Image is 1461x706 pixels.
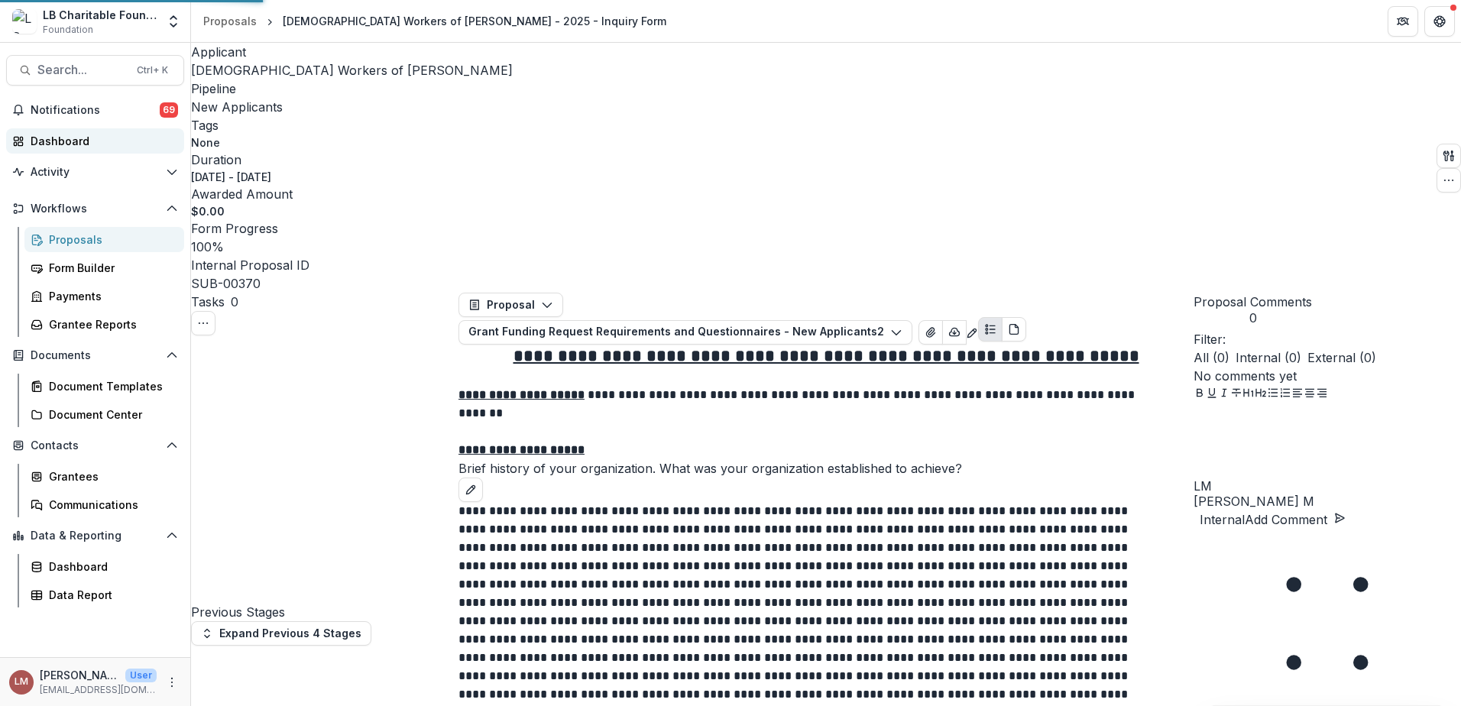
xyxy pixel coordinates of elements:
[31,133,172,149] div: Dashboard
[31,104,160,117] span: Notifications
[191,63,513,78] a: [DEMOGRAPHIC_DATA] Workers of [PERSON_NAME]
[31,202,160,215] span: Workflows
[6,55,184,86] button: Search...
[191,256,309,274] p: Internal Proposal ID
[1424,6,1455,37] button: Get Help
[191,185,293,203] p: Awarded Amount
[1194,510,1245,529] button: Internal
[191,116,219,134] p: Tags
[24,402,184,427] a: Document Center
[203,13,257,29] div: Proposals
[6,433,184,458] button: Open Contacts
[1291,385,1304,403] button: Align Left
[191,311,215,335] button: Toggle View Cancelled Tasks
[160,102,178,118] span: 69
[191,79,236,98] p: Pipeline
[191,274,261,293] p: SUB-00370
[49,468,172,484] div: Grantees
[49,232,172,248] div: Proposals
[24,492,184,517] a: Communications
[197,10,263,32] a: Proposals
[1307,348,1376,367] span: External ( 0 )
[24,464,184,489] a: Grantees
[191,603,458,621] h4: Previous Stages
[24,312,184,337] a: Grantee Reports
[24,582,184,607] a: Data Report
[458,459,1194,478] p: Brief history of your organization. What was your organization established to achieve?
[40,667,119,683] p: [PERSON_NAME]
[49,288,172,304] div: Payments
[31,166,160,179] span: Activity
[24,374,184,399] a: Document Templates
[978,317,1003,342] button: Plaintext view
[1242,385,1255,403] button: Heading 1
[1316,385,1328,403] button: Align Right
[6,196,184,221] button: Open Workflows
[191,151,241,169] p: Duration
[191,98,283,116] p: New Applicants
[1194,311,1312,325] span: 0
[6,98,184,122] button: Notifications69
[1388,6,1418,37] button: Partners
[6,160,184,184] button: Open Activity
[231,294,238,309] span: 0
[1230,385,1242,403] button: Strike
[125,669,157,682] p: User
[24,554,184,579] a: Dashboard
[49,378,172,394] div: Document Templates
[191,203,225,219] p: $0.00
[49,587,172,603] div: Data Report
[1267,385,1279,403] button: Bullet List
[191,134,220,151] p: None
[31,439,160,452] span: Contacts
[197,10,672,32] nav: breadcrumb
[458,320,912,345] button: Grant Funding Request Requirements and Questionnaires - New Applicants2
[191,293,225,311] h3: Tasks
[1194,367,1461,385] p: No comments yet
[191,169,271,185] p: [DATE] - [DATE]
[918,320,943,345] button: View Attached Files
[49,260,172,276] div: Form Builder
[49,406,172,423] div: Document Center
[24,283,184,309] a: Payments
[6,128,184,154] a: Dashboard
[1200,510,1245,529] p: Internal
[191,238,224,256] p: 100 %
[49,497,172,513] div: Communications
[191,43,246,61] p: Applicant
[1194,293,1312,325] button: Proposal Comments
[1236,348,1301,367] span: Internal ( 0 )
[15,677,28,687] div: Loida Mendoza
[458,293,563,317] button: Proposal
[1279,385,1291,403] button: Ordered List
[1218,385,1230,403] button: Italicize
[1194,330,1461,348] p: Filter:
[1194,348,1229,367] span: All ( 0 )
[1194,480,1461,492] div: Loida Mendoza
[1255,385,1267,403] button: Heading 2
[134,62,171,79] div: Ctrl + K
[24,227,184,252] a: Proposals
[191,219,278,238] p: Form Progress
[1194,385,1206,403] button: Bold
[1245,510,1346,529] button: Add Comment
[283,13,666,29] div: [DEMOGRAPHIC_DATA] Workers of [PERSON_NAME] - 2025 - Inquiry Form
[458,478,483,502] button: edit
[1206,385,1218,403] button: Underline
[163,6,184,37] button: Open entity switcher
[966,320,978,345] button: Edit as form
[40,683,157,697] p: [EMAIL_ADDRESS][DOMAIN_NAME]
[1304,385,1316,403] button: Align Center
[1194,492,1461,510] p: [PERSON_NAME] M
[49,559,172,575] div: Dashboard
[6,343,184,368] button: Open Documents
[191,621,371,646] button: Expand Previous 4 Stages
[1002,317,1026,342] button: PDF view
[6,523,184,548] button: Open Data & Reporting
[49,316,172,332] div: Grantee Reports
[163,673,181,691] button: More
[37,63,128,77] span: Search...
[43,7,157,23] div: LB Charitable Foundation
[12,9,37,34] img: LB Charitable Foundation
